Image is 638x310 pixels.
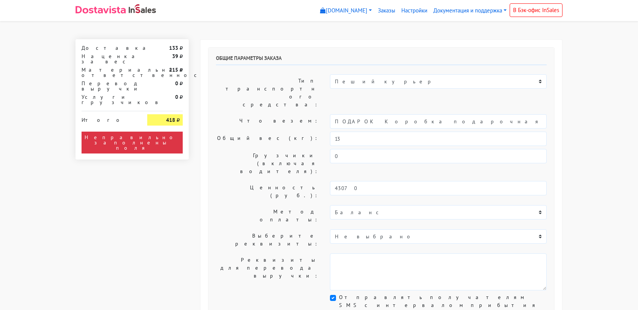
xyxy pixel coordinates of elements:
a: Документация и поддержка [430,3,510,18]
strong: 133 [169,45,178,51]
div: Материальная ответственность [76,67,142,78]
div: Услуги грузчиков [76,94,142,105]
div: Перевод выручки [76,81,142,91]
label: Выберите реквизиты: [210,229,324,250]
label: Общий вес (кг): [210,132,324,146]
label: Ценность (руб.): [210,181,324,202]
div: Доставка [76,45,142,51]
label: Что везем: [210,114,324,129]
strong: 39 [172,53,178,60]
strong: 0 [175,80,178,87]
label: Метод оплаты: [210,205,324,226]
strong: 215 [169,66,178,73]
h6: Общие параметры заказа [216,55,547,65]
a: В Бэк-офис InSales [510,3,562,17]
a: [DOMAIN_NAME] [317,3,375,18]
label: Тип транспортного средства: [210,74,324,111]
div: Итого [82,114,136,123]
strong: 418 [166,117,175,123]
a: Заказы [375,3,398,18]
a: Настройки [398,3,430,18]
div: Неправильно заполнены поля [82,132,183,153]
label: Реквизиты для перевода выручки: [210,253,324,290]
img: Dostavista - срочная курьерская служба доставки [76,6,126,14]
label: Грузчики (включая водителя): [210,149,324,178]
img: InSales [129,4,156,13]
strong: 0 [175,94,178,100]
div: Наценка за вес [76,54,142,64]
